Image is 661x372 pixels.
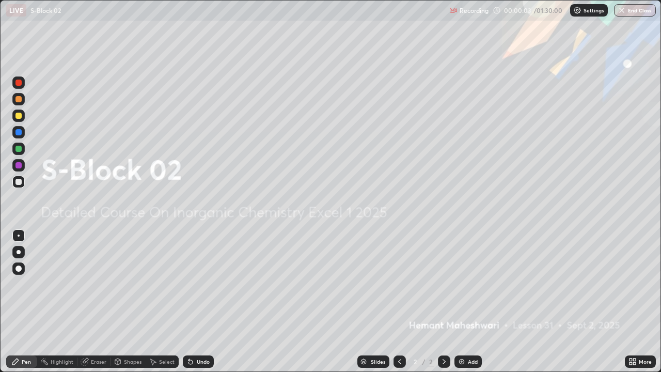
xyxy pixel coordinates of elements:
div: Undo [197,359,210,364]
div: More [639,359,652,364]
p: LIVE [9,6,23,14]
img: class-settings-icons [573,6,581,14]
div: Shapes [124,359,141,364]
img: add-slide-button [458,358,466,366]
div: Slides [371,359,385,364]
div: / [422,359,426,365]
p: Recording [460,7,489,14]
p: Settings [584,8,604,13]
div: Add [468,359,478,364]
p: S-Block 02 [30,6,61,14]
div: Eraser [91,359,106,364]
img: recording.375f2c34.svg [449,6,458,14]
img: end-class-cross [618,6,626,14]
button: End Class [614,4,656,17]
div: Select [159,359,175,364]
div: Highlight [51,359,73,364]
div: 2 [410,359,420,365]
div: Pen [22,359,31,364]
div: 2 [428,357,434,366]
